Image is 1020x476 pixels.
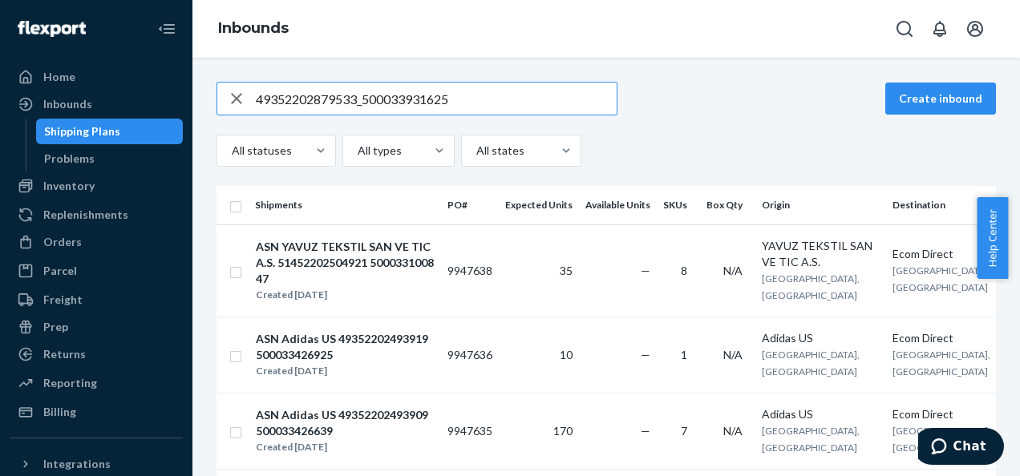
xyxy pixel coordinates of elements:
div: Returns [43,346,86,362]
button: Create inbound [885,83,996,115]
a: Freight [10,287,183,313]
th: Origin [755,186,886,224]
span: 8 [681,264,687,277]
a: Orders [10,229,183,255]
th: PO# [441,186,499,224]
button: Close Navigation [151,13,183,45]
span: 170 [553,424,573,438]
span: N/A [723,424,743,438]
div: Problems [44,151,95,167]
th: Available Units [579,186,657,224]
span: [GEOGRAPHIC_DATA], [GEOGRAPHIC_DATA] [892,264,990,293]
span: N/A [723,264,743,277]
span: [GEOGRAPHIC_DATA], [GEOGRAPHIC_DATA] [892,349,990,377]
iframe: Opens a widget where you can chat to one of our agents [918,428,1004,468]
button: Help Center [977,197,1008,279]
input: All states [475,143,476,159]
a: Reporting [10,370,183,396]
th: Expected Units [499,186,579,224]
td: 9947638 [441,224,499,317]
a: Inventory [10,173,183,199]
span: 7 [681,424,687,438]
input: All types [356,143,358,159]
button: Open notifications [924,13,956,45]
div: ASN YAVUZ TEKSTIL SAN VE TIC A.S. 51452202504921 500033100847 [256,239,434,287]
div: Prep [43,319,68,335]
a: Home [10,64,183,90]
div: ASN Adidas US 49352202493909 500033426639 [256,407,434,439]
a: Problems [36,146,184,171]
div: Ecom Direct [892,406,990,422]
span: — [641,264,650,277]
button: Open account menu [959,13,991,45]
div: Orders [43,234,82,250]
div: Integrations [43,456,111,472]
div: Replenishments [43,207,128,223]
ol: breadcrumbs [205,6,302,52]
img: Flexport logo [18,21,86,37]
a: Prep [10,314,183,340]
input: Search inbounds by name, destination, msku... [256,83,617,115]
a: Replenishments [10,202,183,228]
div: Billing [43,404,76,420]
div: Adidas US [762,406,880,422]
div: Parcel [43,263,77,279]
div: Inventory [43,178,95,194]
th: Box Qty [700,186,755,224]
input: All statuses [230,143,232,159]
span: [GEOGRAPHIC_DATA], [GEOGRAPHIC_DATA] [762,425,860,454]
th: Destination [886,186,997,224]
div: Shipping Plans [44,123,120,139]
div: YAVUZ TEKSTIL SAN VE TIC A.S. [762,238,880,270]
button: Open Search Box [888,13,921,45]
a: Shipping Plans [36,119,184,144]
td: 9947635 [441,393,499,469]
span: [GEOGRAPHIC_DATA], [GEOGRAPHIC_DATA] [892,425,990,454]
span: — [641,348,650,361]
div: Ecom Direct [892,330,990,346]
div: Created [DATE] [256,439,434,455]
div: Created [DATE] [256,363,434,379]
div: Adidas US [762,330,880,346]
a: Parcel [10,258,183,284]
div: Reporting [43,375,97,391]
div: Ecom Direct [892,246,990,262]
a: Inbounds [10,91,183,117]
div: Created [DATE] [256,287,434,303]
a: Returns [10,341,183,367]
div: ASN Adidas US 49352202493919 500033426925 [256,331,434,363]
div: Home [43,69,75,85]
a: Inbounds [218,19,289,37]
td: 9947636 [441,317,499,393]
span: — [641,424,650,438]
th: SKUs [657,186,700,224]
div: Freight [43,292,83,308]
span: 35 [560,264,573,277]
span: [GEOGRAPHIC_DATA], [GEOGRAPHIC_DATA] [762,349,860,377]
span: 10 [560,348,573,361]
span: 1 [681,348,687,361]
th: Shipments [249,186,441,224]
div: Inbounds [43,96,92,112]
span: [GEOGRAPHIC_DATA], [GEOGRAPHIC_DATA] [762,272,860,301]
span: N/A [723,348,743,361]
a: Billing [10,399,183,425]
